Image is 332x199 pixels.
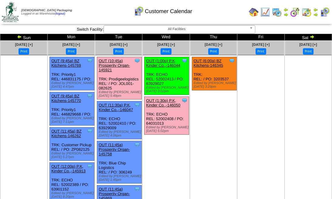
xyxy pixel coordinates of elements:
a: OUT (11:45a) BZ Kitchens-146262 [51,129,81,138]
div: Edited by [PERSON_NAME] [DATE] 8:20pm [51,191,94,199]
button: Print [19,48,29,55]
img: arrowright.gif [283,12,288,17]
div: TRK: Blue Chip Logistics REL: / PO: 306249 [97,141,142,184]
img: arrowleft.gif [313,7,318,12]
div: Edited by [PERSON_NAME] [DATE] 4:47pm [51,81,94,89]
div: TRK: ECHO REL: 52002413 / PO: 63929027 [144,57,189,95]
div: Edited by [PERSON_NAME] [DATE] 3:29pm [194,81,236,89]
div: TRK: REL: / PO: 3203537 [192,57,236,90]
span: Customer Calendar [145,8,192,15]
a: OUT (11:30a) P.K, Kinder Co.,-146047 [99,103,133,112]
button: Print [303,48,313,55]
td: Sun [0,34,48,41]
img: Tooltip [134,142,140,148]
span: Logged in as Warehouse [21,9,72,15]
td: Sat [284,34,332,41]
div: Edited by [PERSON_NAME] [DATE] 1:45pm [99,174,141,182]
a: OUT (9:45a) BZ Kitchens-145770 [51,94,81,103]
img: Tooltip [181,97,188,103]
a: OUT (12:00p) P.K, Kinder Co.,-145913 [51,164,86,173]
td: Mon [48,34,95,41]
span: [DEMOGRAPHIC_DATA] Packaging [21,9,72,12]
img: Tooltip [87,163,93,169]
img: calendarinout.gif [302,7,311,17]
img: Tooltip [87,128,93,134]
a: OUT (6:00a) BZ Kitchens-146345 [194,59,223,68]
a: OUT (11:45a) Prosperity Organ-145758 [99,143,130,156]
img: Tooltip [87,58,93,64]
div: Edited by [PERSON_NAME] [DATE] 5:27pm [51,152,94,159]
a: OUT (1:30p) P.K, Kinder Co.,-146050 [146,98,180,107]
div: TRK: ECHO REL: 52002408 / PO: 64031013 [144,97,189,135]
img: arrowright.gif [310,34,314,39]
button: Print [113,48,124,55]
td: Fri [237,34,284,41]
a: (logout) [55,12,65,15]
div: Edited by [PERSON_NAME] [DATE] 5:49pm [99,90,141,98]
a: OUT (10:45a) Prosperity Organ-145921 [99,59,130,72]
div: Edited by [PERSON_NAME] [DATE] 4:06pm [99,130,141,137]
img: calendarcustomer.gif [134,6,144,16]
div: TRK: ECHO REL: 52002410 / PO: 63929009 [97,101,142,139]
img: arrowleft.gif [283,7,288,12]
button: Print [161,48,171,55]
img: arrowleft.gif [17,34,22,39]
img: Tooltip [134,58,140,64]
a: [DATE] [+] [15,42,33,47]
img: calendarprod.gif [272,7,282,17]
button: Print [66,48,76,55]
img: Tooltip [134,186,140,192]
div: Edited by [PERSON_NAME] [DATE] 5:02pm [146,126,189,133]
a: [DATE] [+] [299,42,317,47]
img: zoroco-logo-small.webp [2,2,19,22]
a: [DATE] [+] [63,42,80,47]
td: Thu [190,34,237,41]
img: arrowright.gif [313,12,318,17]
img: Tooltip [87,93,93,99]
span: All Facilities [106,25,247,33]
div: TRK: Customer Pickup REL: / PO: ZP082125 [50,127,94,161]
a: [DATE] [+] [157,42,175,47]
button: Print [208,48,219,55]
button: Print [256,48,266,55]
div: Edited by [PERSON_NAME] [DATE] 7:11pm [51,116,94,124]
td: Wed [142,34,190,41]
img: Tooltip [181,58,188,64]
img: calendarblend.gif [290,7,300,17]
a: OUT (1:00p) P.K, Kinder Co.,-146044 [146,59,180,68]
div: Edited by [PERSON_NAME] [DATE] 3:02pm [146,86,189,93]
div: TRK: Priority1 REL: 446829668 / PO: [50,92,94,126]
img: Tooltip [134,102,140,108]
a: [DATE] [+] [252,42,269,47]
div: TRK: Prodigeelogistics REL: / PO: JOL001-082625 [97,57,142,99]
a: OUT (9:45a) BZ Kitchens-145769 [51,59,81,68]
a: [DATE] [+] [205,42,222,47]
img: line_graph.gif [260,7,270,17]
a: [DATE] [+] [110,42,127,47]
img: calendarcustomer.gif [320,7,330,17]
div: TRK: Priority1 REL: 446831175 / PO: [50,57,94,90]
td: Tue [95,34,142,41]
img: Tooltip [229,58,235,64]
